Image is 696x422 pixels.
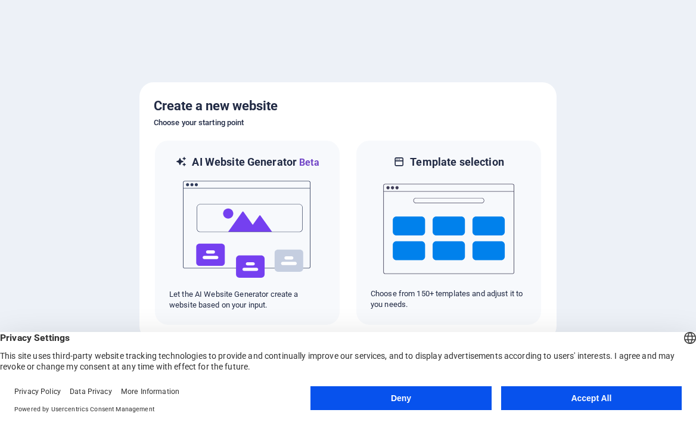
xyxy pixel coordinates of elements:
p: Let the AI Website Generator create a website based on your input. [169,289,325,311]
img: ai [182,170,313,289]
div: Template selectionChoose from 150+ templates and adjust it to you needs. [355,139,542,326]
h6: AI Website Generator [192,155,319,170]
div: AI Website GeneratorBetaaiLet the AI Website Generator create a website based on your input. [154,139,341,326]
p: Choose from 150+ templates and adjust it to you needs. [371,288,527,310]
h6: Template selection [410,155,504,169]
h6: Choose your starting point [154,116,542,130]
span: Beta [297,157,319,168]
h5: Create a new website [154,97,542,116]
